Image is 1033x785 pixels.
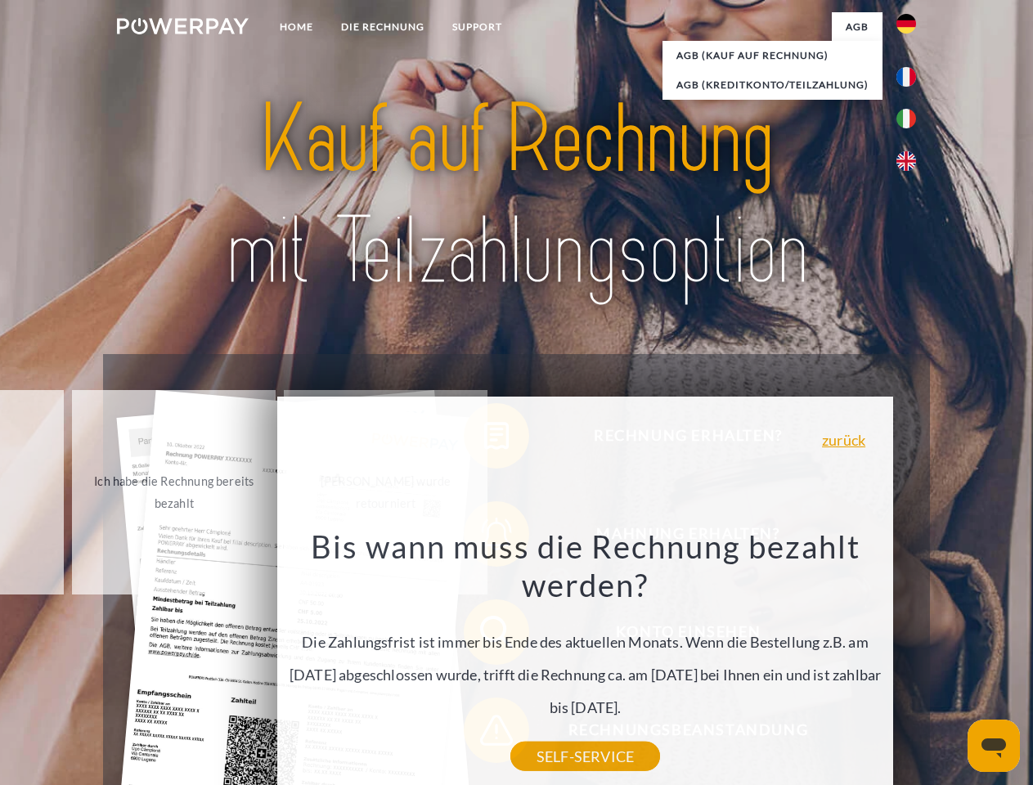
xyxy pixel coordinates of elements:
[156,78,877,313] img: title-powerpay_de.svg
[832,12,883,42] a: agb
[438,12,516,42] a: SUPPORT
[287,527,884,605] h3: Bis wann muss die Rechnung bezahlt werden?
[662,70,883,100] a: AGB (Kreditkonto/Teilzahlung)
[896,109,916,128] img: it
[510,742,660,771] a: SELF-SERVICE
[968,720,1020,772] iframe: Schaltfläche zum Öffnen des Messaging-Fensters
[822,433,865,447] a: zurück
[896,151,916,171] img: en
[117,18,249,34] img: logo-powerpay-white.svg
[896,14,916,34] img: de
[327,12,438,42] a: DIE RECHNUNG
[662,41,883,70] a: AGB (Kauf auf Rechnung)
[82,470,266,514] div: Ich habe die Rechnung bereits bezahlt
[266,12,327,42] a: Home
[287,527,884,756] div: Die Zahlungsfrist ist immer bis Ende des aktuellen Monats. Wenn die Bestellung z.B. am [DATE] abg...
[896,67,916,87] img: fr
